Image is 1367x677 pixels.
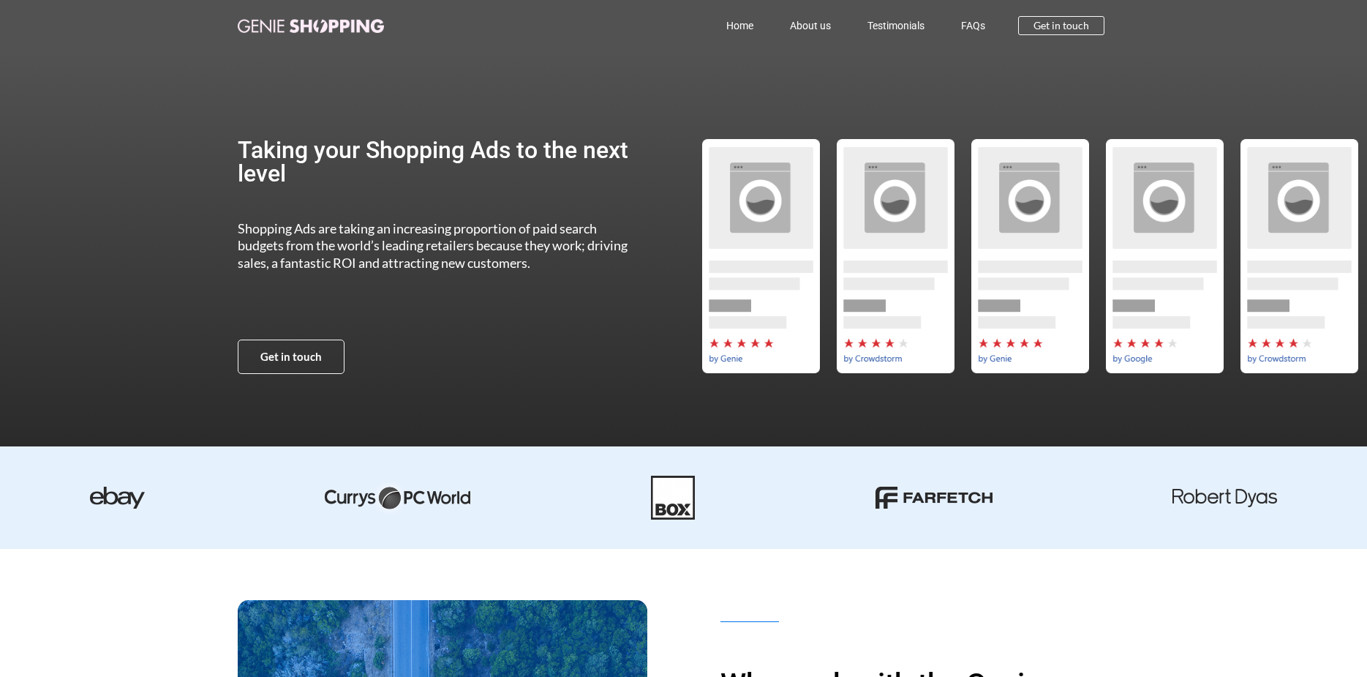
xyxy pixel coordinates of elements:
a: Home [708,9,772,42]
a: About us [772,9,849,42]
div: 4 / 5 [1097,139,1232,373]
div: Slides [693,139,1366,373]
div: 5 / 5 [1232,139,1366,373]
img: robert dyas [1172,489,1277,507]
div: 1 / 5 [693,139,828,373]
div: by-genie [963,139,1097,373]
span: Shopping Ads are taking an increasing proportion of paid search budgets from the world’s leading ... [238,220,628,271]
img: ebay-dark [90,487,145,509]
a: Get in touch [238,340,344,374]
nav: Menu [448,9,1004,42]
div: 3 / 5 [963,139,1097,373]
div: by-genie [693,139,828,373]
a: Testimonials [849,9,943,42]
img: Box-01 [651,476,695,520]
div: by-google [1097,139,1232,373]
img: farfetch-01 [875,487,993,509]
span: Get in touch [260,351,322,362]
span: Get in touch [1033,20,1089,31]
img: genie-shopping-logo [238,19,384,33]
div: by-crowdstorm [1232,139,1366,373]
a: FAQs [943,9,1003,42]
h2: Taking your Shopping Ads to the next level [238,138,642,185]
div: 2 / 5 [828,139,963,373]
a: Get in touch [1018,16,1104,35]
div: by-crowdstorm [828,139,963,373]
